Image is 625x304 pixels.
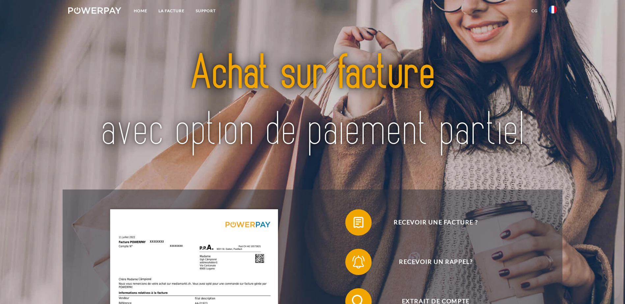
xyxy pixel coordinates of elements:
[68,7,121,14] img: logo-powerpay-white.svg
[92,30,533,174] img: title-powerpay_fr.svg
[355,249,516,275] span: Recevoir un rappel?
[526,5,543,17] a: CG
[355,209,516,236] span: Recevoir une facture ?
[153,5,190,17] a: LA FACTURE
[128,5,153,17] a: Home
[350,254,367,270] img: qb_bell.svg
[345,209,517,236] button: Recevoir une facture ?
[350,214,367,231] img: qb_bill.svg
[345,249,517,275] button: Recevoir un rappel?
[549,6,557,13] img: fr
[599,278,620,299] iframe: Bouton de lancement de la fenêtre de messagerie
[190,5,221,17] a: Support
